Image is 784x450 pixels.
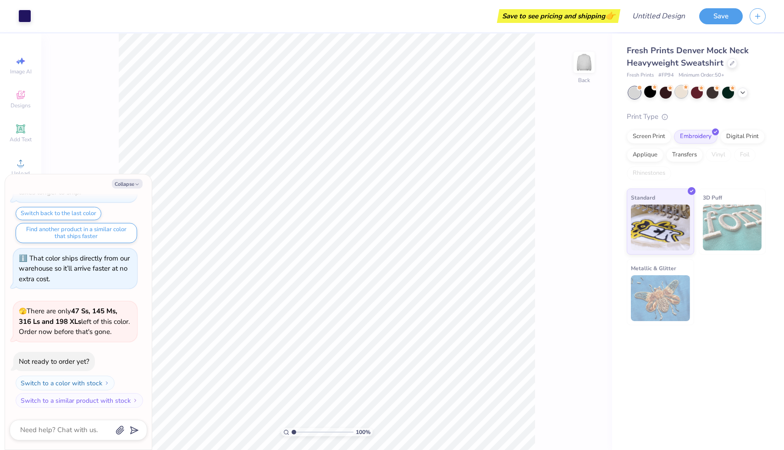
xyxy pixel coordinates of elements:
img: Back [575,53,593,72]
span: Fresh Prints Denver Mock Neck Heavyweight Sweatshirt [627,45,749,68]
button: Find another product in a similar color that ships faster [16,223,137,243]
span: 3D Puff [703,193,722,202]
span: Metallic & Glitter [631,263,676,273]
div: Transfers [666,148,703,162]
strong: 47 Ss, 145 Ms, 316 Ls and 198 XLs [19,306,117,326]
img: Standard [631,205,690,250]
img: 3D Puff [703,205,762,250]
div: Applique [627,148,663,162]
div: Digital Print [720,130,765,144]
img: Metallic & Glitter [631,275,690,321]
div: Print Type [627,111,766,122]
img: Switch to a color with stock [104,380,110,386]
button: Collapse [112,179,143,189]
span: Upload [11,170,30,177]
span: 🫣 [19,307,27,316]
div: Back [578,76,590,84]
div: Save to see pricing and shipping [499,9,618,23]
span: 100 % [356,428,370,436]
span: Add Text [10,136,32,143]
span: There are only left of this color. Order now before that's gone. [19,306,130,336]
div: Screen Print [627,130,671,144]
span: Image AI [10,68,32,75]
span: 👉 [605,10,615,21]
span: Fresh Prints [627,72,654,79]
img: Switch to a similar product with stock [133,398,138,403]
div: Not ready to order yet? [19,357,89,366]
span: # FP94 [658,72,674,79]
button: Switch to a color with stock [16,376,115,390]
div: That color ships directly from our warehouse so it’ll arrive faster at no extra cost. [19,254,130,283]
span: Designs [11,102,31,109]
input: Untitled Design [625,7,692,25]
span: Minimum Order: 50 + [679,72,724,79]
button: Save [699,8,743,24]
button: Switch to a similar product with stock [16,393,143,408]
div: Rhinestones [627,167,671,180]
div: Foil [734,148,756,162]
div: Vinyl [706,148,731,162]
div: Embroidery [674,130,718,144]
button: Switch back to the last color [16,207,101,220]
span: Standard [631,193,655,202]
